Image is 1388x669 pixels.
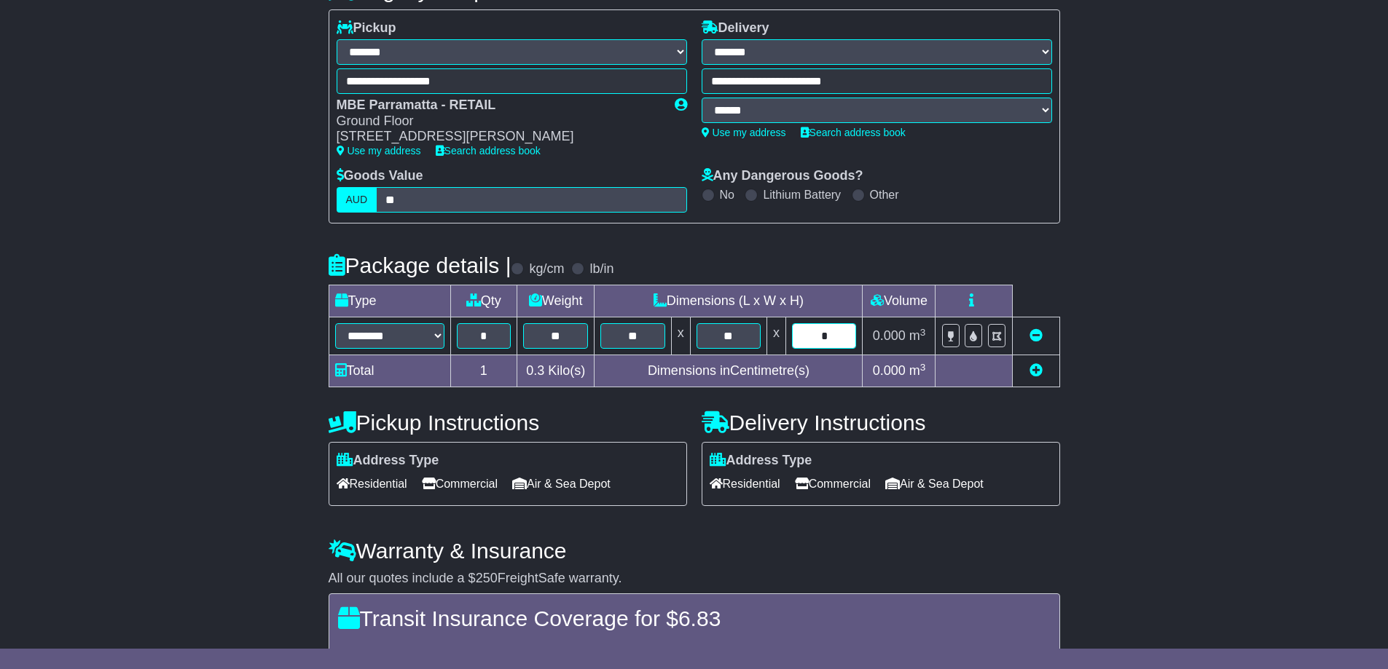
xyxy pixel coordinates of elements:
label: Delivery [702,20,769,36]
div: All our quotes include a $ FreightSafe warranty. [329,571,1060,587]
span: Air & Sea Depot [512,472,611,495]
span: 0.3 [526,363,544,378]
h4: Pickup Instructions [329,411,687,435]
sup: 3 [920,362,926,373]
td: Volume [863,285,936,317]
label: Goods Value [337,168,423,184]
a: Search address book [801,127,906,138]
h4: Delivery Instructions [702,411,1060,435]
span: Residential [710,472,780,495]
span: Air & Sea Depot [885,472,984,495]
a: Search address book [436,145,541,157]
span: 6.83 [678,606,721,630]
span: Commercial [795,472,871,495]
label: No [720,188,734,202]
td: Dimensions in Centimetre(s) [595,355,863,387]
span: 0.000 [873,328,906,343]
td: Total [329,355,450,387]
sup: 3 [920,327,926,338]
a: Remove this item [1030,328,1043,343]
td: x [767,317,786,355]
td: Dimensions (L x W x H) [595,285,863,317]
label: lb/in [589,261,613,277]
label: Any Dangerous Goods? [702,168,863,184]
label: Address Type [337,453,439,469]
label: kg/cm [529,261,564,277]
a: Add new item [1030,363,1043,378]
td: Type [329,285,450,317]
span: 0.000 [873,363,906,378]
label: Lithium Battery [763,188,841,202]
td: 1 [450,355,517,387]
div: [STREET_ADDRESS][PERSON_NAME] [337,129,660,145]
td: x [671,317,690,355]
span: m [909,363,926,378]
td: Qty [450,285,517,317]
span: Commercial [422,472,498,495]
div: MBE Parramatta - RETAIL [337,98,660,114]
label: Pickup [337,20,396,36]
td: Kilo(s) [517,355,595,387]
div: Ground Floor [337,114,660,130]
label: AUD [337,187,377,213]
label: Address Type [710,453,812,469]
span: m [909,328,926,343]
a: Use my address [702,127,786,138]
td: Weight [517,285,595,317]
label: Other [870,188,899,202]
span: 250 [476,571,498,585]
h4: Package details | [329,253,511,277]
h4: Transit Insurance Coverage for $ [338,606,1051,630]
a: Use my address [337,145,421,157]
h4: Warranty & Insurance [329,539,1060,563]
span: Residential [337,472,407,495]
